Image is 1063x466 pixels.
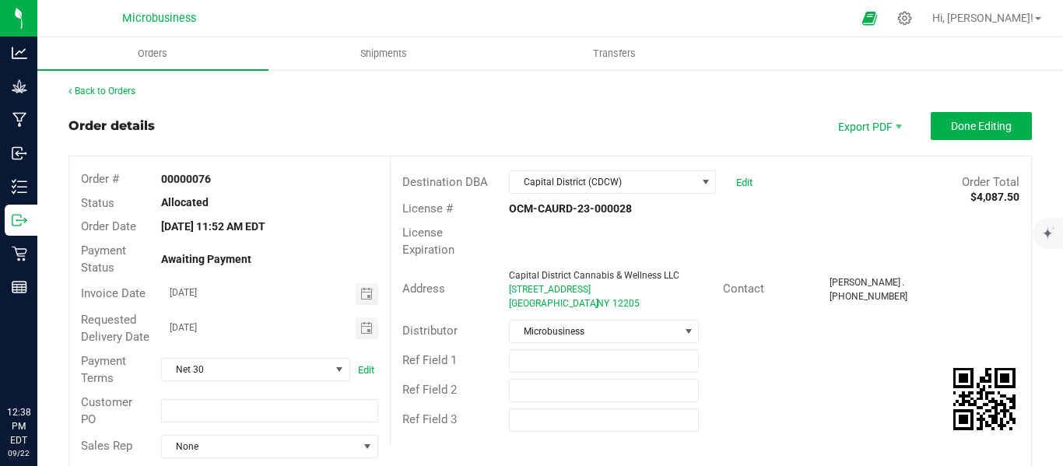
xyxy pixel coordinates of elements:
img: Scan me! [953,368,1016,430]
strong: 00000076 [161,173,211,185]
div: Order details [68,117,155,135]
span: Order # [81,172,119,186]
span: Done Editing [951,120,1012,132]
strong: Awaiting Payment [161,253,251,265]
span: None [162,436,358,457]
span: Microbusiness [510,321,679,342]
span: Toggle calendar [356,283,378,305]
span: License Expiration [402,226,454,258]
span: Address [402,282,445,296]
span: . [902,277,904,288]
li: Export PDF [822,112,915,140]
span: Invoice Date [81,286,146,300]
span: Requested Delivery Date [81,313,149,345]
span: Status [81,196,114,210]
strong: Allocated [161,196,209,208]
inline-svg: Reports [12,279,27,295]
span: Toggle calendar [356,317,378,339]
inline-svg: Outbound [12,212,27,228]
span: , [595,298,597,309]
a: Shipments [268,37,500,70]
inline-svg: Inventory [12,179,27,194]
span: Payment Status [81,244,126,275]
a: Orders [37,37,268,70]
inline-svg: Analytics [12,45,27,61]
inline-svg: Manufacturing [12,112,27,128]
span: Destination DBA [402,175,488,189]
qrcode: 00000076 [953,368,1016,430]
strong: [DATE] 11:52 AM EDT [161,220,265,233]
inline-svg: Retail [12,246,27,261]
strong: $4,087.50 [970,191,1019,203]
span: [PHONE_NUMBER] [830,291,907,302]
a: Back to Orders [68,86,135,96]
span: [GEOGRAPHIC_DATA] [509,298,598,309]
span: NY [597,298,609,309]
span: [STREET_ADDRESS] [509,284,591,295]
button: Done Editing [931,112,1032,140]
span: Capital District (CDCW) [510,171,696,193]
span: Payment Terms [81,354,126,386]
span: Sales Rep [81,439,132,453]
a: Transfers [499,37,730,70]
span: Microbusiness [122,12,196,25]
span: Orders [117,47,188,61]
span: License # [402,201,453,215]
span: Distributor [402,324,458,338]
span: Transfers [572,47,657,61]
p: 12:38 PM EDT [7,405,30,447]
a: Edit [358,364,374,376]
span: Open Ecommerce Menu [852,3,887,33]
span: Contact [723,282,764,296]
p: 09/22 [7,447,30,459]
span: Order Total [962,175,1019,189]
span: Hi, [PERSON_NAME]! [932,12,1033,24]
iframe: Resource center [16,342,62,388]
inline-svg: Grow [12,79,27,94]
inline-svg: Inbound [12,145,27,161]
strong: OCM-CAURD-23-000028 [509,202,632,215]
span: Ref Field 2 [402,383,457,397]
a: Edit [736,177,753,188]
span: [PERSON_NAME] [830,277,900,288]
span: Net 30 [162,359,330,380]
span: 12205 [612,298,640,309]
span: Customer PO [81,395,132,427]
span: Shipments [339,47,428,61]
span: Ref Field 3 [402,412,457,426]
span: Order Date [81,219,136,233]
span: Ref Field 1 [402,353,457,367]
div: Manage settings [895,11,914,26]
span: Capital District Cannabis & Wellness LLC [509,270,679,281]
